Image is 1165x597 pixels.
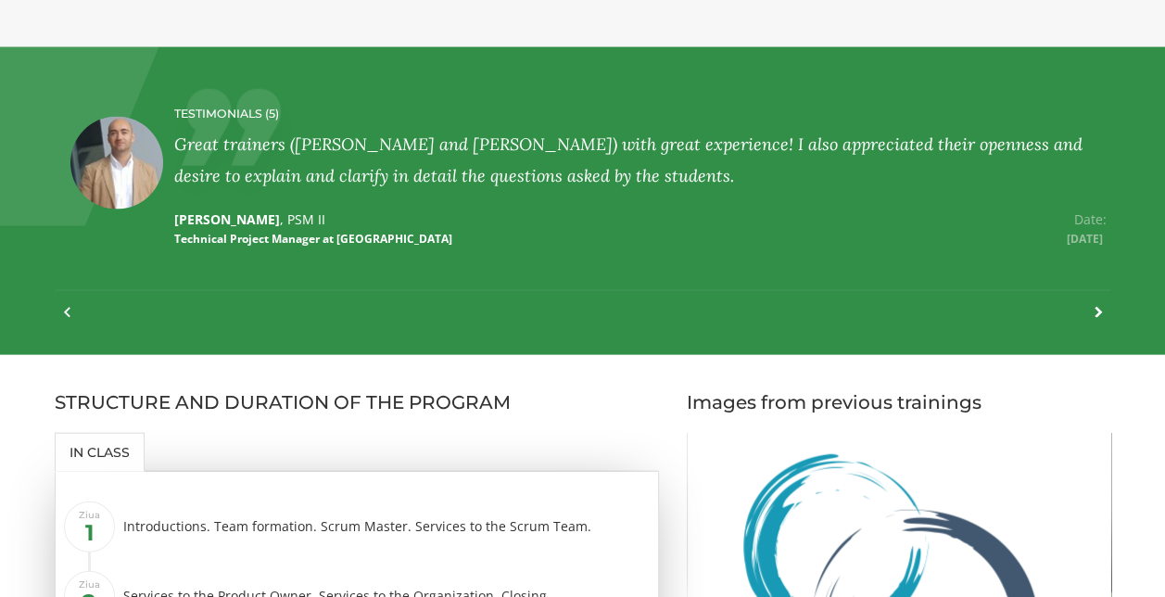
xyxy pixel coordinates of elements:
[55,433,145,472] a: In class
[55,392,660,413] h3: STRUCTURE AND DURATION OF THE PROGRAM
[123,510,645,542] div: Introductions. Team formation. Scrum Master. Services to the Scrum Team.
[1066,231,1106,247] span: [DATE]
[70,117,163,210] img: Marius Bordea
[640,210,1107,248] p: Date:
[174,210,640,248] p: [PERSON_NAME]
[64,502,115,553] span: Ziua
[174,108,1107,121] h4: TESTIMONIALS (5)
[280,210,325,228] span: , PSM II
[85,519,94,546] b: 1
[174,129,1107,192] div: Great trainers ([PERSON_NAME] and [PERSON_NAME]) with great experience! I also appreciated their ...
[174,231,452,247] small: Technical Project Manager at [GEOGRAPHIC_DATA]
[687,392,1111,413] h3: Images from previous trainings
